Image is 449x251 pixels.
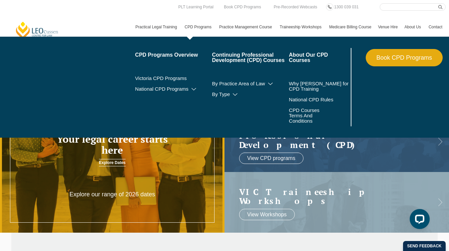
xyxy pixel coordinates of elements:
[239,122,421,150] h2: Continuing Professional Development (CPD)
[15,21,59,40] a: [PERSON_NAME] Centre for Law
[181,17,216,37] a: CPD Programs
[45,134,180,156] h3: Your legal career starts here
[239,187,421,205] a: VIC Traineeship Workshops
[276,17,326,37] a: Traineeship Workshops
[67,191,157,198] p: Explore our range of 2026 dates
[99,159,126,166] a: Explore Dates
[334,5,358,9] span: 1300 039 031
[212,92,289,97] a: By Type
[425,17,446,37] a: Contact
[326,17,375,37] a: Medicare Billing Course
[272,3,319,11] a: Pre-Recorded Webcasts
[216,17,276,37] a: Practice Management Course
[239,122,421,150] a: Continuing ProfessionalDevelopment (CPD)
[132,17,182,37] a: Practical Legal Training
[366,49,443,66] a: Book CPD Programs
[401,17,425,37] a: About Us
[289,97,349,102] a: National CPD Rules
[212,52,289,63] a: Continuing Professional Development (CPD) Courses
[135,76,212,81] a: Victoria CPD Programs
[375,17,401,37] a: Venue Hire
[135,86,212,92] a: National CPD Programs
[404,206,432,234] iframe: LiveChat chat widget
[332,3,360,11] a: 1300 039 031
[212,81,289,86] a: By Practice Area of Law
[177,3,215,11] a: PLT Learning Portal
[239,209,295,220] a: View Workshops
[239,153,303,164] a: View CPD programs
[289,81,349,92] a: Why [PERSON_NAME] for CPD Training
[289,52,349,63] a: About Our CPD Courses
[222,3,262,11] a: Book CPD Programs
[289,108,332,124] a: CPD Courses Terms And Conditions
[135,52,212,58] a: CPD Programs Overview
